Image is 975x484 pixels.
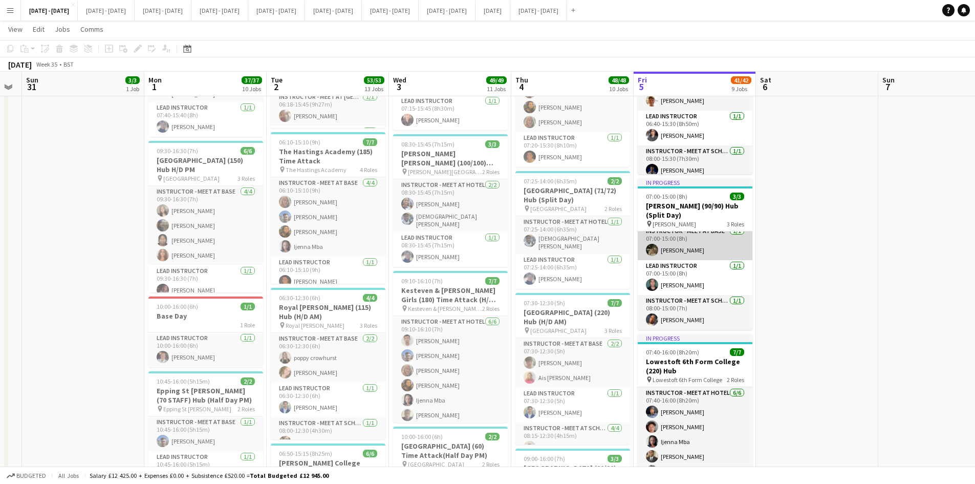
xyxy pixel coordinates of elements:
[305,1,362,20] button: [DATE] - [DATE]
[609,76,629,84] span: 48/48
[515,68,630,132] app-card-role: Instructor - Meet at Hotel3/307:20-15:30 (8h10m)[PERSON_NAME][PERSON_NAME][PERSON_NAME]
[237,175,255,182] span: 3 Roles
[882,75,895,85] span: Sun
[392,81,406,93] span: 3
[271,257,385,291] app-card-role: Lead Instructor1/106:10-15:10 (9h)[PERSON_NAME]
[638,295,752,330] app-card-role: Instructor - Meet at School1/108:00-15:00 (7h)[PERSON_NAME]
[608,455,622,462] span: 3/3
[63,60,74,68] div: BST
[148,332,263,367] app-card-role: Lead Instructor1/110:00-16:00 (6h)[PERSON_NAME]
[482,168,500,176] span: 2 Roles
[147,81,162,93] span: 1
[33,25,45,34] span: Edit
[55,25,70,34] span: Jobs
[487,85,506,93] div: 11 Jobs
[515,293,630,445] div: 07:30-12:30 (5h)7/7[GEOGRAPHIC_DATA] (220) Hub (H/D AM) [GEOGRAPHIC_DATA]3 RolesInstructor - Meet...
[271,458,385,477] h3: [PERSON_NAME] College (195/195) Hub (Split Day)
[271,288,385,439] app-job-card: 06:30-12:30 (6h)4/4Royal [PERSON_NAME] (115) Hub (H/D AM) Royal [PERSON_NAME]3 RolesInstructor - ...
[482,305,500,312] span: 2 Roles
[638,178,752,330] app-job-card: In progress07:00-15:00 (8h)3/3[PERSON_NAME] (90/90) Hub (Split Day) [PERSON_NAME]3 RolesInstructo...
[530,327,587,334] span: [GEOGRAPHIC_DATA]
[393,316,508,425] app-card-role: Instructor - Meet at Hotel6/609:10-16:10 (7h)[PERSON_NAME][PERSON_NAME][PERSON_NAME][PERSON_NAME]...
[515,186,630,204] h3: [GEOGRAPHIC_DATA] (71/72) Hub (Split Day)
[237,405,255,413] span: 2 Roles
[269,81,283,93] span: 2
[271,126,385,161] app-card-role: Instructor - Meet at [GEOGRAPHIC_DATA]1/1
[727,220,744,228] span: 3 Roles
[608,177,622,185] span: 2/2
[393,134,508,267] app-job-card: 08:30-15:45 (7h15m)3/3[PERSON_NAME] [PERSON_NAME] (100/100) Hub (Split Day) [PERSON_NAME][GEOGRAP...
[240,321,255,329] span: 1 Role
[510,1,567,20] button: [DATE] - [DATE]
[638,334,752,342] div: In progress
[271,383,385,417] app-card-role: Lead Instructor1/106:30-12:30 (6h)[PERSON_NAME]
[485,433,500,440] span: 2/2
[51,23,74,36] a: Jobs
[34,60,59,68] span: Week 35
[515,338,630,388] app-card-role: Instructor - Meet at Base2/207:30-12:30 (5h)[PERSON_NAME]Ais [PERSON_NAME]
[530,205,587,213] span: [GEOGRAPHIC_DATA]
[163,405,231,413] span: Epping St [PERSON_NAME]
[363,294,377,302] span: 4/4
[364,85,384,93] div: 13 Jobs
[638,357,752,375] h3: Lowestoft 6th Form College (220) Hub
[638,178,752,186] div: In progress
[135,1,191,20] button: [DATE] - [DATE]
[609,85,629,93] div: 10 Jobs
[636,81,647,93] span: 5
[638,201,752,220] h3: [PERSON_NAME] (90/90) Hub (Split Day)
[191,1,248,20] button: [DATE] - [DATE]
[393,271,508,423] app-job-card: 09:10-16:10 (7h)7/7Kesteven & [PERSON_NAME] Girls (180) Time Attack (H/D PM) Kesteven & [PERSON_N...
[21,1,78,20] button: [DATE] - [DATE]
[408,460,464,468] span: [GEOGRAPHIC_DATA]
[286,322,344,329] span: Royal [PERSON_NAME]
[524,455,565,462] span: 09:00-16:00 (7h)
[8,25,23,34] span: View
[730,348,744,356] span: 7/7
[515,464,630,482] h3: [GEOGRAPHIC_DATA] (80/80) Hub (Split Day)
[157,377,210,385] span: 10:45-16:00 (5h15m)
[393,232,508,267] app-card-role: Lead Instructor1/108:30-15:45 (7h15m)[PERSON_NAME]
[646,348,699,356] span: 07:40-16:00 (8h20m)
[148,297,263,367] div: 10:00-16:00 (6h)1/1Base Day1 RoleLead Instructor1/110:00-16:00 (6h)[PERSON_NAME]
[363,450,377,457] span: 6/6
[242,76,262,84] span: 37/37
[653,376,722,384] span: Lowestoft 6th Form College
[653,220,696,228] span: [PERSON_NAME]
[286,166,346,174] span: The Hastings Academy
[148,75,162,85] span: Mon
[486,76,507,84] span: 49/49
[148,102,263,137] app-card-role: Lead Instructor1/107:40-15:40 (8h)[PERSON_NAME]
[5,470,48,481] button: Budgeted
[25,81,38,93] span: 31
[524,177,577,185] span: 07:25-14:00 (6h35m)
[514,81,528,93] span: 4
[29,23,49,36] a: Edit
[248,1,305,20] button: [DATE] - [DATE]
[271,303,385,321] h3: Royal [PERSON_NAME] (115) Hub (H/D AM)
[608,299,622,307] span: 7/7
[727,376,744,384] span: 2 Roles
[515,171,630,289] div: 07:25-14:00 (6h35m)2/2[GEOGRAPHIC_DATA] (71/72) Hub (Split Day) [GEOGRAPHIC_DATA]2 RolesInstructo...
[148,386,263,405] h3: Epping St [PERSON_NAME] (70 STAFF) Hub (Half Day PM)
[76,23,107,36] a: Comms
[638,111,752,145] app-card-role: Lead Instructor1/106:40-15:30 (8h50m)[PERSON_NAME]
[242,85,262,93] div: 10 Jobs
[271,75,283,85] span: Tue
[604,205,622,213] span: 2 Roles
[393,149,508,167] h3: [PERSON_NAME] [PERSON_NAME] (100/100) Hub (Split Day)
[401,140,454,148] span: 08:30-15:45 (7h15m)
[148,265,263,300] app-card-role: Lead Instructor1/109:30-16:30 (7h)[PERSON_NAME]
[408,168,482,176] span: [PERSON_NAME][GEOGRAPHIC_DATA]
[241,147,255,155] span: 6/6
[419,1,475,20] button: [DATE] - [DATE]
[408,305,482,312] span: Kesteven & [PERSON_NAME] Girls
[362,1,419,20] button: [DATE] - [DATE]
[157,147,198,155] span: 09:30-16:30 (7h)
[271,333,385,383] app-card-role: Instructor - Meet at Base2/206:30-12:30 (6h)poppy crowhurst[PERSON_NAME]
[638,225,752,260] app-card-role: Instructor - Meet at Base1/107:00-15:00 (8h)[PERSON_NAME]
[279,138,320,146] span: 06:10-15:10 (9h)
[26,75,38,85] span: Sun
